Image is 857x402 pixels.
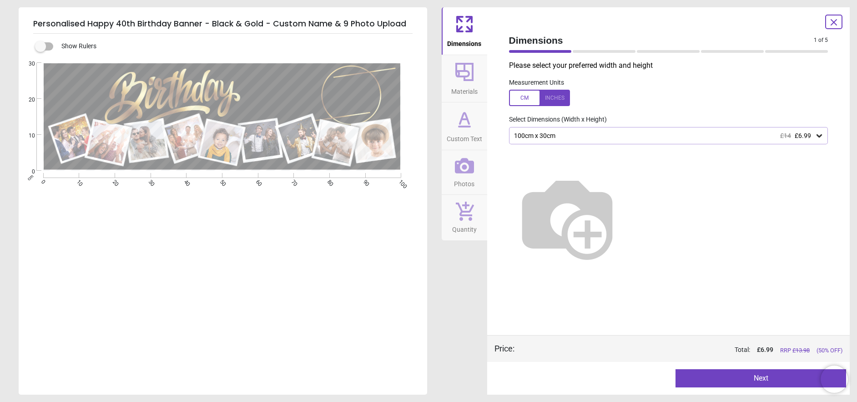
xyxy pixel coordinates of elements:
span: Custom Text [447,130,482,144]
label: Measurement Units [509,78,564,87]
span: £ [757,346,773,355]
div: Price : [494,343,514,354]
span: 20 [18,96,35,104]
div: Show Rulers [40,41,427,52]
img: Helper for size comparison [509,159,625,275]
div: Total: [528,346,843,355]
span: 30 [18,60,35,68]
span: Dimensions [509,34,814,47]
span: (50% OFF) [817,346,842,355]
span: £ 13.98 [792,347,810,354]
button: Custom Text [442,102,487,150]
button: Dimensions [442,7,487,55]
span: Dimensions [447,35,481,49]
button: Materials [442,55,487,102]
iframe: Brevo live chat [821,366,848,393]
span: 1 of 5 [814,36,828,44]
span: 10 [18,132,35,140]
p: Please select your preferred width and height [509,61,836,71]
span: Materials [451,83,478,97]
h5: Personalised Happy 40th Birthday Banner - Black & Gold - Custom Name & 9 Photo Upload [33,15,413,34]
span: £6.99 [795,132,811,139]
span: £14 [780,132,791,139]
span: 0 [18,168,35,176]
div: 100cm x 30cm [513,132,815,140]
button: Quantity [442,195,487,240]
span: Photos [454,175,474,189]
button: Photos [442,150,487,195]
span: 6.99 [761,346,773,353]
button: Next [676,369,846,387]
label: Select Dimensions (Width x Height) [502,115,607,124]
span: Quantity [452,221,477,234]
span: RRP [780,346,810,355]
